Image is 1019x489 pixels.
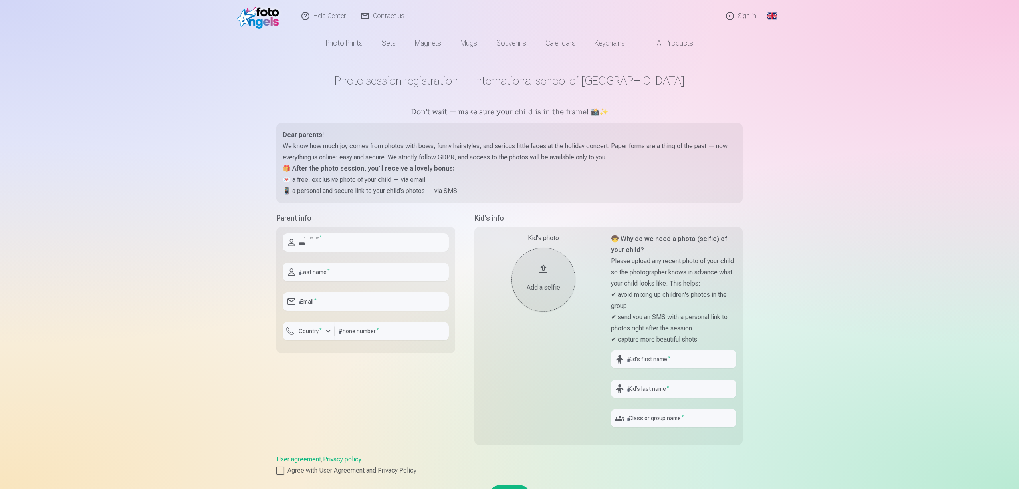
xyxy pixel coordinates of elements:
p: ✔ send you an SMS with a personal link to photos right after the session [611,312,736,334]
p: 📱 a personal and secure link to your child’s photos — via SMS [283,185,736,197]
h5: Don’t wait — make sure your child is in the frame! 📸✨ [276,107,743,118]
a: Magnets [405,32,451,54]
strong: 🎁 After the photo session, you’ll receive a lovely bonus: [283,165,454,172]
strong: 🧒 Why do we need a photo (selfie) of your child? [611,235,727,254]
a: User agreement [276,455,321,463]
p: ✔ avoid mixing up children's photos in the group [611,289,736,312]
a: Mugs [451,32,487,54]
a: Photo prints [316,32,372,54]
button: Country* [283,322,335,340]
div: , [276,455,743,475]
div: Add a selfie [519,283,567,292]
a: Calendars [536,32,585,54]
img: /fa1 [237,3,283,29]
p: We know how much joy comes from photos with bows, funny hairstyles, and serious little faces at t... [283,141,736,163]
strong: Dear parents! [283,131,324,139]
h5: Parent info [276,213,455,224]
p: ✔ capture more beautiful shots [611,334,736,345]
h1: Photo session registration — International school of [GEOGRAPHIC_DATA] [276,74,743,88]
p: 💌 a free, exclusive photo of your child — via email [283,174,736,185]
a: Souvenirs [487,32,536,54]
button: Add a selfie [511,248,575,312]
h5: Kid's info [474,213,743,224]
label: Agree with User Agreement and Privacy Policy [276,466,743,475]
p: Please upload any recent photo of your child so the photographer knows in advance what your child... [611,256,736,289]
div: Kid's photo [481,233,606,243]
label: Country [295,327,325,335]
a: Keychains [585,32,634,54]
a: All products [634,32,703,54]
a: Sets [372,32,405,54]
a: Privacy policy [323,455,361,463]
